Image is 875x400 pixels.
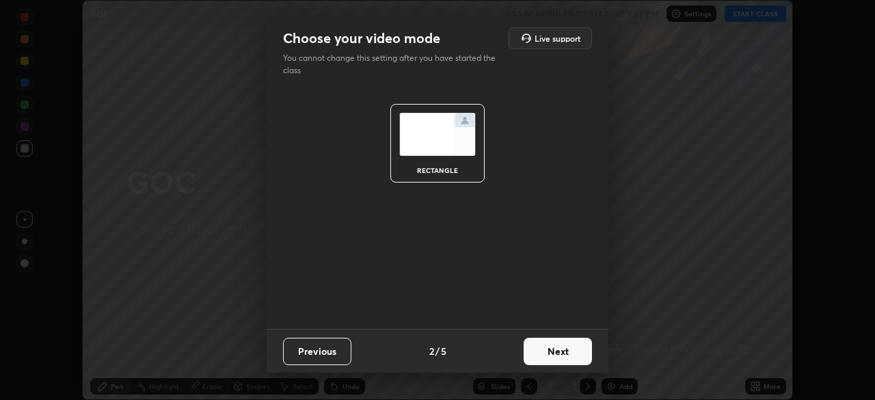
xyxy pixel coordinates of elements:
[435,344,440,358] h4: /
[535,34,580,42] h5: Live support
[283,29,440,47] h2: Choose your video mode
[524,338,592,365] button: Next
[429,344,434,358] h4: 2
[410,167,465,174] div: rectangle
[441,344,446,358] h4: 5
[283,338,351,365] button: Previous
[399,113,476,156] img: normalScreenIcon.ae25ed63.svg
[283,52,504,77] p: You cannot change this setting after you have started the class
